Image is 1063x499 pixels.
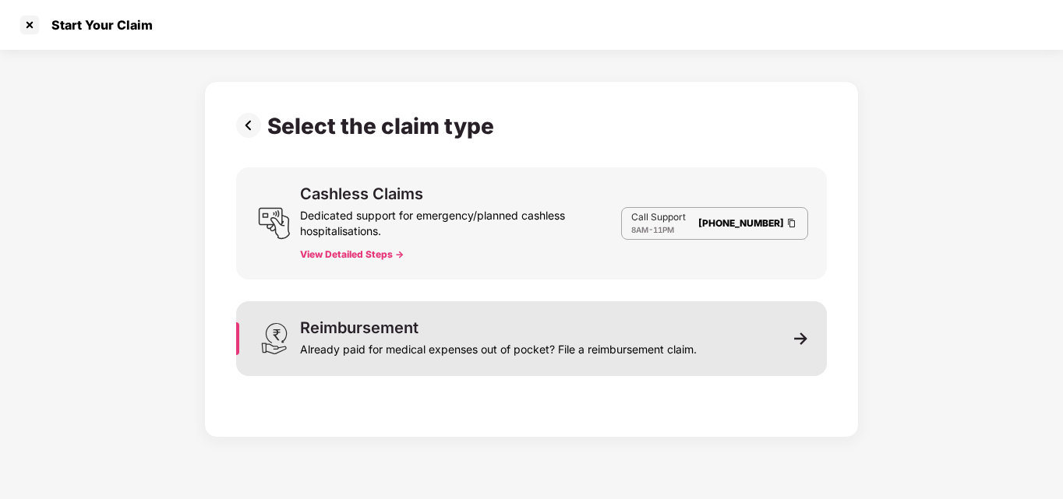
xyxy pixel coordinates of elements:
div: Cashless Claims [300,186,423,202]
div: Already paid for medical expenses out of pocket? File a reimbursement claim. [300,336,697,357]
span: 8AM [631,225,648,234]
div: Dedicated support for emergency/planned cashless hospitalisations. [300,202,621,239]
img: svg+xml;base64,PHN2ZyB3aWR0aD0iMTEiIGhlaWdodD0iMTEiIHZpZXdCb3g9IjAgMCAxMSAxMSIgZmlsbD0ibm9uZSIgeG... [794,332,808,346]
img: svg+xml;base64,PHN2ZyBpZD0iUHJldi0zMngzMiIgeG1sbnM9Imh0dHA6Ly93d3cudzMub3JnLzIwMDAvc3ZnIiB3aWR0aD... [236,113,267,138]
div: Select the claim type [267,113,500,139]
p: Call Support [631,211,686,223]
button: View Detailed Steps -> [300,248,404,261]
div: - [631,223,686,236]
a: [PHONE_NUMBER] [698,217,784,229]
div: Reimbursement [300,320,418,336]
img: svg+xml;base64,PHN2ZyB3aWR0aD0iMjQiIGhlaWdodD0iMjUiIHZpZXdCb3g9IjAgMCAyNCAyNSIgZmlsbD0ibm9uZSIgeG... [258,207,291,240]
img: Clipboard Icon [786,216,798,230]
img: svg+xml;base64,PHN2ZyB3aWR0aD0iMjQiIGhlaWdodD0iMzEiIHZpZXdCb3g9IjAgMCAyNCAzMSIgZmlsbD0ibm9uZSIgeG... [258,322,291,355]
div: Start Your Claim [42,17,153,33]
span: 11PM [653,225,674,234]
